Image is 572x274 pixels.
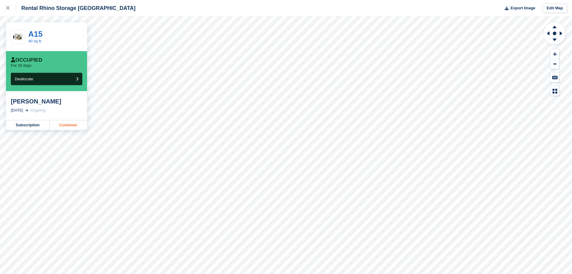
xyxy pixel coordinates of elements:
div: [DATE] [11,107,23,113]
img: 50.jpg [11,32,25,42]
button: Zoom In [550,49,559,59]
a: 40 sq ft [28,39,41,43]
div: [PERSON_NAME] [11,98,82,105]
a: Customer [50,120,87,130]
button: Map Legend [550,86,559,96]
button: Export Image [501,3,535,13]
a: Edit Map [543,3,567,13]
button: Zoom Out [550,59,559,69]
button: Deallocate [11,73,82,85]
img: arrow-right-light-icn-cde0832a797a2874e46488d9cf13f60e5c3a73dbe684e267c42b8395dfbc2abf.svg [25,109,28,112]
div: Rental Rhino Storage [GEOGRAPHIC_DATA] [16,5,135,12]
a: Subscription [6,120,50,130]
span: Deallocate [15,77,33,81]
span: Export Image [510,5,535,11]
p: For 20 days [11,63,32,68]
div: Ongoing [31,107,45,113]
button: Keyboard Shortcuts [550,72,559,82]
div: Occupied [11,57,42,63]
a: A15 [28,29,43,38]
